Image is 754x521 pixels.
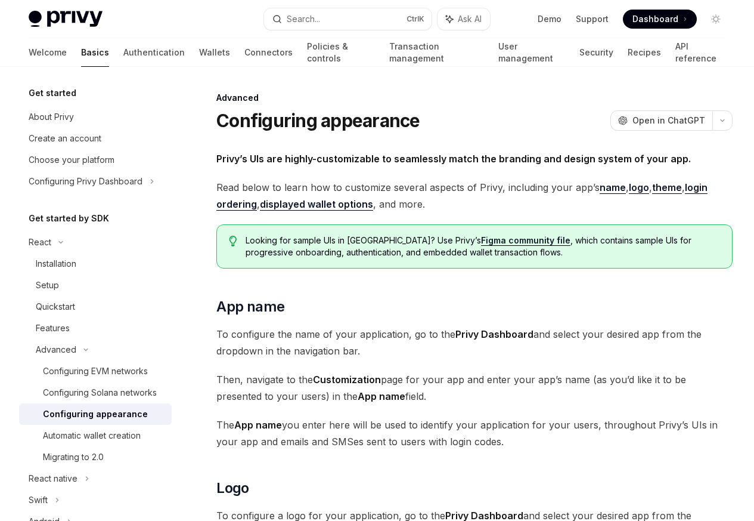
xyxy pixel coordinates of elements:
a: Support [576,13,609,25]
a: About Privy [19,106,172,128]
span: Ctrl K [407,14,424,24]
a: Figma community file [481,235,570,246]
a: Migrating to 2.0 [19,446,172,468]
a: API reference [675,38,725,67]
span: The you enter here will be used to identify your application for your users, throughout Privy’s U... [216,417,733,450]
span: Looking for sample UIs in [GEOGRAPHIC_DATA]? Use Privy’s , which contains sample UIs for progress... [246,235,720,258]
a: logo [629,181,649,194]
a: User management [498,38,566,67]
a: Automatic wallet creation [19,425,172,446]
span: To configure the name of your application, go to the and select your desired app from the dropdow... [216,326,733,359]
h1: Configuring appearance [216,110,420,131]
span: Read below to learn how to customize several aspects of Privy, including your app’s , , , , , and... [216,179,733,212]
strong: App name [234,419,282,431]
button: Ask AI [437,8,490,30]
a: Create an account [19,128,172,149]
a: Configuring EVM networks [19,360,172,382]
a: Wallets [199,38,230,67]
a: Basics [81,38,109,67]
div: Create an account [29,131,101,146]
a: Authentication [123,38,185,67]
a: theme [652,181,682,194]
span: Dashboard [632,13,678,25]
span: Open in ChatGPT [632,115,705,127]
button: Toggle dark mode [706,10,725,29]
div: Features [36,321,70,335]
div: Advanced [36,343,76,357]
a: Recipes [628,38,661,67]
svg: Tip [229,236,237,246]
div: Search... [287,12,320,26]
div: Swift [29,493,48,507]
a: Security [579,38,613,67]
div: About Privy [29,110,74,124]
a: Setup [19,275,172,296]
a: Welcome [29,38,67,67]
div: Configuring EVM networks [43,364,148,378]
span: Then, navigate to the page for your app and enter your app’s name (as you’d like it to be present... [216,371,733,405]
div: Setup [36,278,59,292]
div: Migrating to 2.0 [43,450,104,464]
div: Configuring appearance [43,407,148,421]
div: Choose your platform [29,153,114,167]
button: Search...CtrlK [264,8,432,30]
span: Logo [216,479,249,498]
div: Automatic wallet creation [43,428,141,443]
a: Connectors [244,38,293,67]
a: Quickstart [19,296,172,317]
div: Quickstart [36,300,75,314]
div: Configuring Privy Dashboard [29,174,142,189]
div: Installation [36,257,76,271]
a: Transaction management [389,38,483,67]
h5: Get started [29,86,76,100]
strong: Privy’s UIs are highly-customizable to seamlessly match the branding and design system of your app. [216,153,691,165]
a: Choose your platform [19,149,172,171]
a: Features [19,317,172,339]
a: displayed wallet options [260,198,373,211]
a: Dashboard [623,10,697,29]
button: Open in ChatGPT [610,110,712,131]
h5: Get started by SDK [29,211,109,226]
a: Demo [538,13,561,25]
strong: App name [358,390,405,402]
a: name [600,181,626,194]
div: React [29,235,51,249]
span: App name [216,297,284,316]
div: Configuring Solana networks [43,386,157,400]
a: Policies & controls [307,38,375,67]
span: Ask AI [458,13,482,25]
div: React native [29,471,77,486]
img: light logo [29,11,103,27]
strong: Customization [313,374,381,386]
a: Installation [19,253,172,275]
a: Configuring Solana networks [19,382,172,403]
a: Configuring appearance [19,403,172,425]
strong: Privy Dashboard [455,328,533,340]
div: Advanced [216,92,733,104]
